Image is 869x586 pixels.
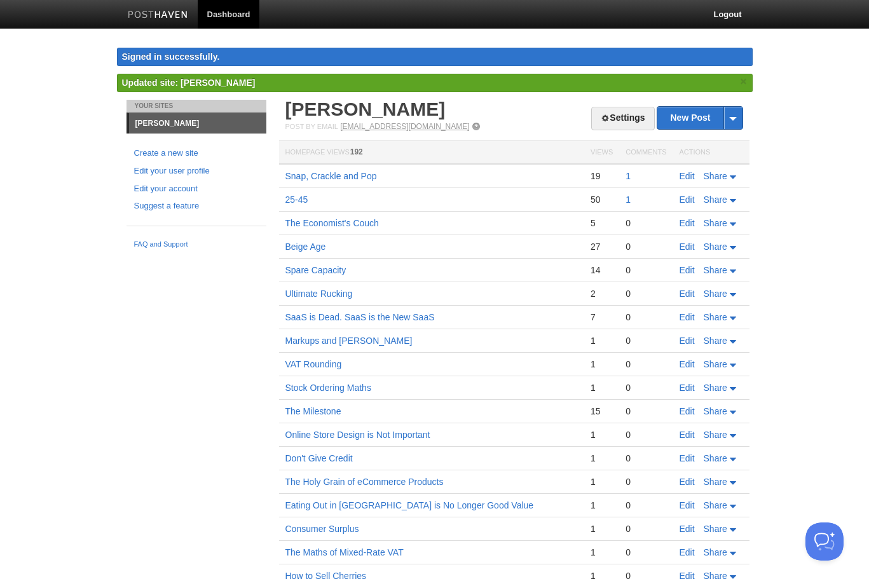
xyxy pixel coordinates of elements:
a: The Economist's Couch [285,218,379,228]
a: Edit [680,171,695,181]
span: Share [704,359,727,369]
a: Edit [680,383,695,393]
a: Snap, Crackle and Pop [285,171,377,181]
div: 0 [626,335,666,346]
a: The Holy Grain of eCommerce Products [285,477,444,487]
a: Edit [680,336,695,346]
div: 0 [626,217,666,229]
span: Share [704,500,727,510]
a: Eating Out in [GEOGRAPHIC_DATA] is No Longer Good Value [285,500,534,510]
div: Signed in successfully. [117,48,753,66]
span: Share [704,194,727,205]
a: Edit your user profile [134,165,259,178]
th: Comments [619,141,673,165]
div: 1 [591,453,613,464]
span: Share [704,430,727,440]
a: Edit [680,477,695,487]
div: 0 [626,288,666,299]
th: Homepage Views [279,141,584,165]
a: Beige Age [285,242,326,252]
a: Edit [680,289,695,299]
a: 25-45 [285,194,308,205]
a: Edit [680,194,695,205]
div: 1 [591,382,613,393]
div: 5 [591,217,613,229]
a: Edit [680,430,695,440]
span: Share [704,265,727,275]
a: Edit [680,453,695,463]
a: How to Sell Cherries [285,571,367,581]
a: The Milestone [285,406,341,416]
span: Share [704,571,727,581]
span: Share [704,218,727,228]
div: 1 [591,358,613,370]
div: 50 [591,194,613,205]
div: 0 [626,405,666,417]
a: SaaS is Dead. SaaS is the New SaaS [285,312,435,322]
a: Suggest a feature [134,200,259,213]
div: 27 [591,241,613,252]
div: 0 [626,547,666,558]
div: 14 [591,264,613,276]
span: Share [704,524,727,534]
th: Views [584,141,619,165]
div: 0 [626,453,666,464]
a: Consumer Surplus [285,524,359,534]
div: 0 [626,429,666,440]
div: 0 [626,358,666,370]
div: 19 [591,170,613,182]
span: Share [704,383,727,393]
a: VAT Rounding [285,359,342,369]
a: Markups and [PERSON_NAME] [285,336,413,346]
div: 0 [626,241,666,252]
div: 1 [591,476,613,487]
div: 0 [626,476,666,487]
a: Edit your account [134,182,259,196]
div: 2 [591,288,613,299]
div: 0 [626,264,666,276]
a: Online Store Design is Not Important [285,430,430,440]
div: 1 [591,547,613,558]
li: Your Sites [127,100,266,112]
a: 1 [626,194,631,205]
div: 0 [626,382,666,393]
div: 15 [591,405,613,417]
a: Settings [591,107,654,130]
div: 0 [626,311,666,323]
iframe: Help Scout Beacon - Open [805,522,844,561]
a: [PERSON_NAME] [129,113,266,133]
span: Share [704,406,727,416]
a: Edit [680,547,695,557]
a: Ultimate Rucking [285,289,353,299]
img: Posthaven-bar [128,11,188,20]
a: Edit [680,524,695,534]
div: 0 [626,523,666,535]
a: Edit [680,265,695,275]
div: 1 [591,429,613,440]
span: Share [704,453,727,463]
div: 1 [591,570,613,582]
span: Updated site: [PERSON_NAME] [122,78,256,88]
span: Share [704,289,727,299]
div: 1 [591,500,613,511]
a: Edit [680,312,695,322]
a: 1 [626,171,631,181]
span: Post by Email [285,123,338,130]
a: FAQ and Support [134,239,259,250]
a: [EMAIL_ADDRESS][DOMAIN_NAME] [340,122,469,131]
a: Edit [680,242,695,252]
div: 1 [591,523,613,535]
a: Spare Capacity [285,265,346,275]
span: Share [704,547,727,557]
span: 192 [350,147,363,156]
span: Share [704,477,727,487]
span: Share [704,336,727,346]
a: Stock Ordering Maths [285,383,371,393]
a: New Post [657,107,742,129]
a: Edit [680,406,695,416]
a: Create a new site [134,147,259,160]
span: Share [704,171,727,181]
span: Share [704,312,727,322]
th: Actions [673,141,749,165]
a: Edit [680,359,695,369]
